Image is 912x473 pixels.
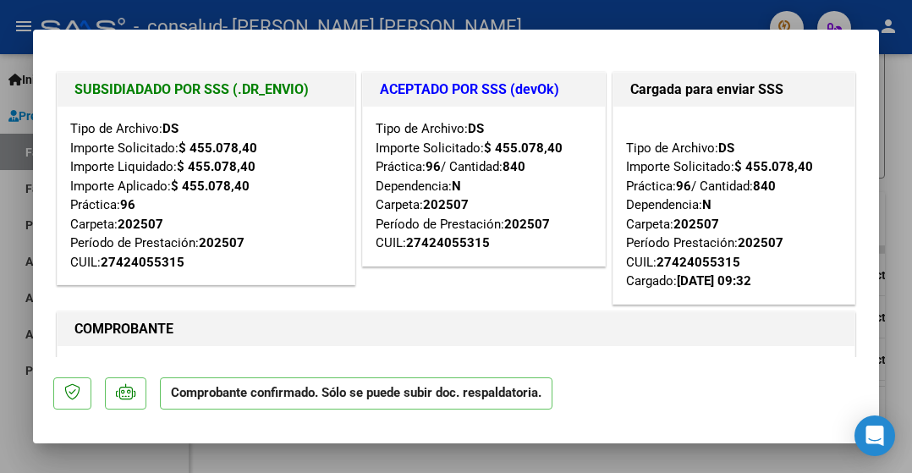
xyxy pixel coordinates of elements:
strong: $ 455.078,40 [171,179,250,194]
strong: $ 455.078,40 [179,140,257,156]
div: 27424055315 [657,253,740,272]
strong: DS [468,121,484,136]
strong: 202507 [738,235,783,250]
div: Tipo de Archivo: Importe Solicitado: Importe Liquidado: Importe Aplicado: Práctica: Carpeta: Perí... [70,119,342,272]
p: Comprobante confirmado. Sólo se puede subir doc. respaldatoria. [160,377,552,410]
strong: $ 455.078,40 [484,140,563,156]
strong: 202507 [199,235,244,250]
h1: Cargada para enviar SSS [630,80,838,100]
div: 27424055315 [101,253,184,272]
strong: N [702,197,711,212]
div: Open Intercom Messenger [854,415,895,456]
strong: 96 [676,179,691,194]
div: Tipo de Archivo: Importe Solicitado: Práctica: / Cantidad: Dependencia: Carpeta: Período de Prest... [376,119,592,253]
strong: 96 [426,159,441,174]
strong: 202507 [673,217,719,232]
strong: 202507 [504,217,550,232]
strong: N [452,179,461,194]
strong: DS [718,140,734,156]
strong: 202507 [423,197,469,212]
strong: COMPROBANTE [74,321,173,337]
strong: $ 455.078,40 [734,159,813,174]
strong: 840 [753,179,776,194]
strong: 202507 [118,217,163,232]
h1: SUBSIDIADADO POR SSS (.DR_ENVIO) [74,80,338,100]
strong: DS [162,121,179,136]
div: 27424055315 [406,234,490,253]
strong: $ 455.078,40 [177,159,255,174]
strong: 840 [503,159,525,174]
strong: 96 [120,197,135,212]
h1: ACEPTADO POR SSS (devOk) [380,80,588,100]
strong: [DATE] 09:32 [677,273,751,289]
div: Tipo de Archivo: Importe Solicitado: Práctica: / Cantidad: Dependencia: Carpeta: Período Prestaci... [626,119,842,291]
